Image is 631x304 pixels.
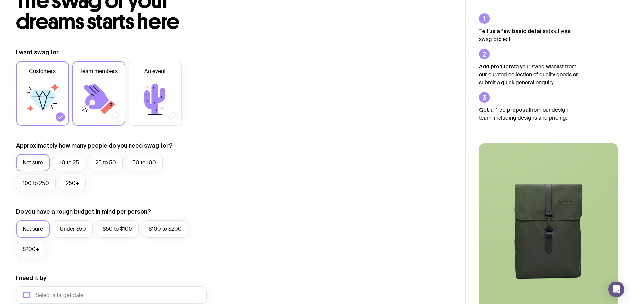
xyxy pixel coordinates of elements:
[16,241,46,258] label: $200+
[479,106,578,122] p: from our design team, including designs and pricing.
[479,64,514,69] strong: Add products
[144,67,166,75] span: An event
[608,282,624,297] div: Open Intercom Messenger
[126,154,163,171] label: 50 to 100
[142,220,188,238] label: $100 to $200
[16,274,46,282] label: I need it by
[53,154,85,171] label: 10 to 25
[479,28,546,34] strong: Tell us a few basic details
[16,48,59,56] label: I want swag for
[16,208,151,216] label: Do you have a rough budget in mind per person?
[53,220,93,238] label: Under $50
[479,27,578,43] p: about your swag project.
[16,286,207,304] input: Select a target date
[479,107,530,113] strong: Get a free proposal
[96,220,139,238] label: $50 to $100
[16,175,56,192] label: 100 to 250
[29,67,56,75] span: Customers
[89,154,123,171] label: 25 to 50
[16,220,50,238] label: Not sure
[16,154,50,171] label: Not sure
[80,67,118,75] span: Team members
[59,175,86,192] label: 250+
[479,63,578,87] p: to your swag wishlist from our curated collection of quality goods or submit a quick general enqu...
[16,142,173,150] label: Approximately how many people do you need swag for?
